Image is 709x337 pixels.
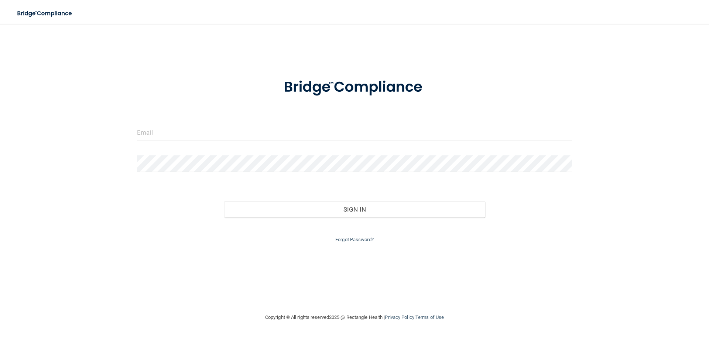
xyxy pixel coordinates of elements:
[224,201,485,218] button: Sign In
[11,6,79,21] img: bridge_compliance_login_screen.278c3ca4.svg
[335,237,374,242] a: Forgot Password?
[268,68,441,107] img: bridge_compliance_login_screen.278c3ca4.svg
[137,124,572,141] input: Email
[385,314,414,320] a: Privacy Policy
[415,314,444,320] a: Terms of Use
[220,306,489,329] div: Copyright © All rights reserved 2025 @ Rectangle Health | |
